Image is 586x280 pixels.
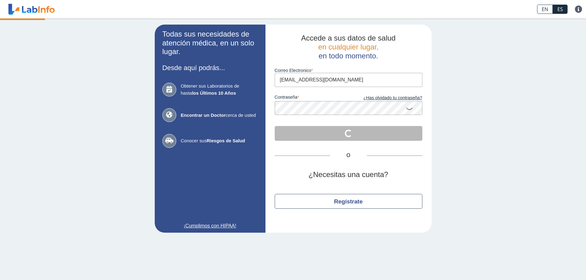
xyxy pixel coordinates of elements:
[275,194,422,209] button: Regístrate
[275,170,422,179] h2: ¿Necesitas una cuenta?
[531,256,579,273] iframe: Help widget launcher
[553,5,568,14] a: ES
[192,90,236,96] b: los Últimos 10 Años
[330,152,367,159] span: O
[207,138,245,143] b: Riesgos de Salud
[181,137,258,144] span: Conocer sus
[537,5,553,14] a: EN
[275,95,349,101] label: contraseña
[275,68,422,73] label: Correo Electronico
[162,30,258,56] h2: Todas sus necesidades de atención médica, en un solo lugar.
[162,64,258,72] h3: Desde aquí podrás...
[349,95,422,101] a: ¿Has olvidado tu contraseña?
[318,43,378,51] span: en cualquier lugar,
[181,83,258,97] span: Obtener sus Laboratorios de hasta
[301,34,396,42] span: Accede a sus datos de salud
[181,112,226,118] b: Encontrar un Doctor
[181,112,258,119] span: cerca de usted
[319,52,378,60] span: en todo momento.
[162,222,258,230] a: ¡Cumplimos con HIPAA!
